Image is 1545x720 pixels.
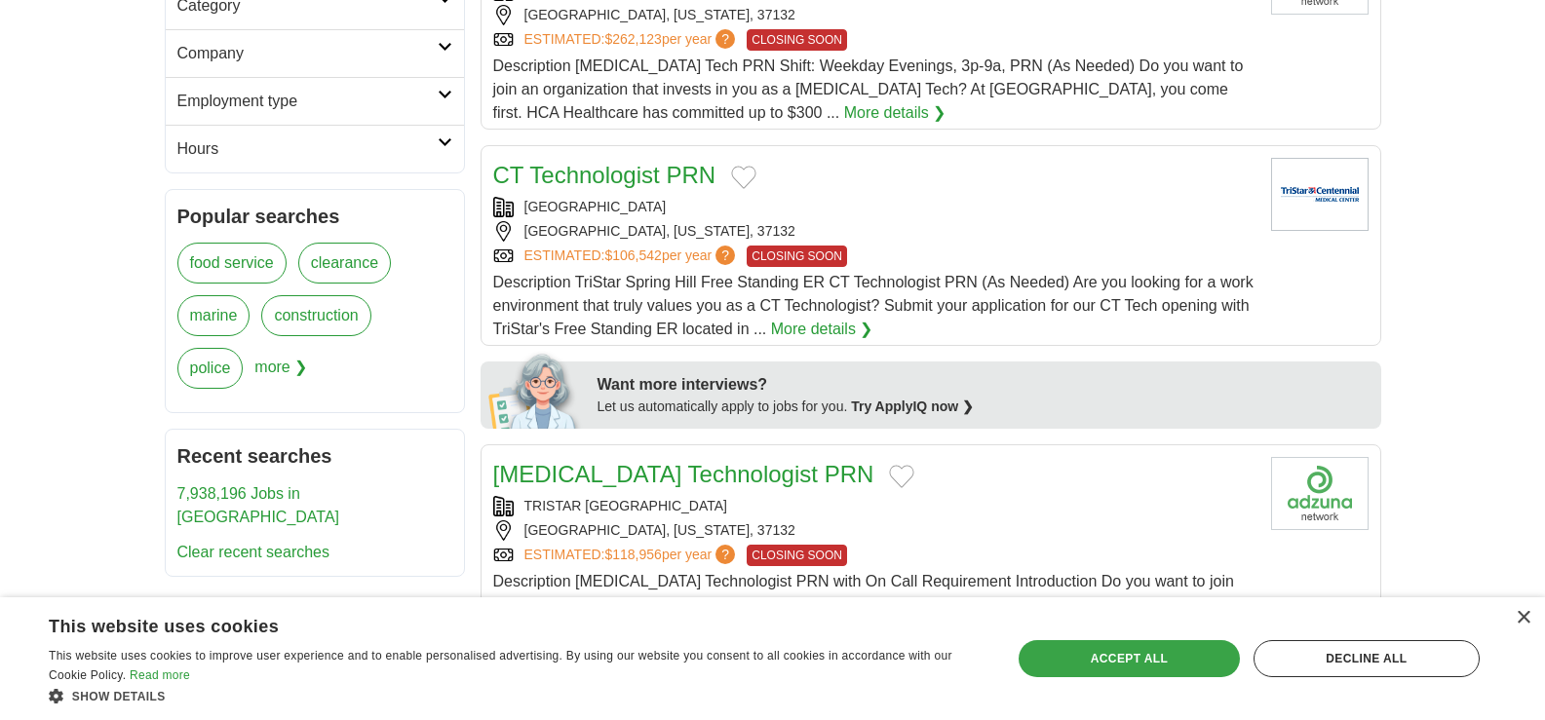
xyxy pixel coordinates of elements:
[524,545,740,566] a: ESTIMATED:$118,956per year?
[844,101,946,125] a: More details ❯
[130,668,190,682] a: Read more, opens a new window
[493,520,1255,541] div: [GEOGRAPHIC_DATA], [US_STATE], 37132
[177,544,330,560] a: Clear recent searches
[177,90,438,113] h2: Employment type
[1019,640,1240,677] div: Accept all
[715,246,735,265] span: ?
[598,373,1370,397] div: Want more interviews?
[1271,158,1369,231] img: TriStar Centennial Medical Center logo
[889,465,914,488] button: Add to favorite jobs
[851,398,974,414] a: Try ApplyIQ now ❯
[1271,457,1369,530] img: Company logo
[49,686,984,705] div: Show details
[524,29,740,51] a: ESTIMATED:$262,123per year?
[604,31,661,47] span: $262,123
[493,221,1255,242] div: [GEOGRAPHIC_DATA], [US_STATE], 37132
[604,547,661,562] span: $118,956
[254,348,307,400] span: more ❯
[493,573,1247,636] span: Description [MEDICAL_DATA] Technologist PRN with On Call Requirement Introduction Do you want to ...
[49,649,952,682] span: This website uses cookies to improve user experience and to enable personalised advertising. By u...
[49,609,935,638] div: This website uses cookies
[177,441,452,471] h2: Recent searches
[166,77,464,125] a: Employment type
[177,42,438,65] h2: Company
[261,295,370,336] a: construction
[488,351,583,429] img: apply-iq-scientist.png
[72,690,166,703] span: Show details
[747,246,847,267] span: CLOSING SOON
[493,162,716,188] a: CT Technologist PRN
[166,125,464,172] a: Hours
[747,29,847,51] span: CLOSING SOON
[604,247,661,263] span: $106,542
[524,199,667,214] a: [GEOGRAPHIC_DATA]
[771,318,873,341] a: More details ❯
[177,202,452,231] h2: Popular searches
[731,166,756,189] button: Add to favorite jobs
[493,461,874,487] a: [MEDICAL_DATA] Technologist PRN
[177,295,251,336] a: marine
[1516,611,1530,625] div: Close
[1254,640,1480,677] div: Decline all
[715,29,735,49] span: ?
[747,545,847,566] span: CLOSING SOON
[598,397,1370,417] div: Let us automatically apply to jobs for you.
[177,348,244,389] a: police
[493,274,1254,337] span: Description TriStar Spring Hill Free Standing ER CT Technologist PRN (As Needed) Are you looking ...
[715,545,735,564] span: ?
[524,246,740,267] a: ESTIMATED:$106,542per year?
[493,57,1244,121] span: Description [MEDICAL_DATA] Tech PRN Shift: Weekday Evenings, 3p-9a, PRN (As Needed) Do you want t...
[177,243,287,284] a: food service
[177,137,438,161] h2: Hours
[493,496,1255,516] div: TRISTAR [GEOGRAPHIC_DATA]
[493,5,1255,25] div: [GEOGRAPHIC_DATA], [US_STATE], 37132
[166,29,464,77] a: Company
[298,243,391,284] a: clearance
[177,485,340,525] a: 7,938,196 Jobs in [GEOGRAPHIC_DATA]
